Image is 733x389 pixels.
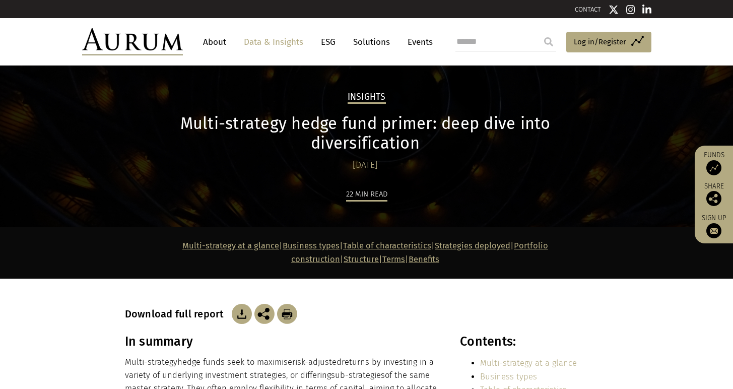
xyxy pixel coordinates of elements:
a: Business types [283,241,340,250]
span: risk-adjusted [292,357,342,367]
a: Business types [480,372,537,381]
span: Multi-strategy [125,357,177,367]
img: Download Article [277,304,297,324]
a: Benefits [409,254,439,264]
span: sub-strategies [331,370,385,380]
a: Solutions [348,33,395,51]
img: Share this post [706,191,721,206]
a: Multi-strategy at a glance [182,241,279,250]
a: Table of characteristics [343,241,431,250]
a: CONTACT [575,6,601,13]
h3: Download full report [125,308,229,320]
div: Share [700,183,728,206]
a: Terms [382,254,405,264]
img: Share this post [254,304,275,324]
strong: | | | | | | [182,241,548,264]
img: Aurum [82,28,183,55]
a: Log in/Register [566,32,651,53]
a: Data & Insights [239,33,308,51]
img: Sign up to our newsletter [706,223,721,238]
a: ESG [316,33,341,51]
h3: In summary [125,334,438,349]
h2: Insights [348,92,386,104]
img: Linkedin icon [642,5,651,15]
img: Twitter icon [609,5,619,15]
strong: | [405,254,409,264]
div: [DATE] [125,158,606,172]
a: Structure [344,254,379,264]
img: Access Funds [706,160,721,175]
h3: Contents: [460,334,606,349]
span: Log in/Register [574,36,626,48]
div: 22 min read [346,188,387,202]
input: Submit [539,32,559,52]
img: Download Article [232,304,252,324]
a: About [198,33,231,51]
a: Sign up [700,214,728,238]
img: Instagram icon [626,5,635,15]
a: Multi-strategy at a glance [480,358,577,368]
a: Events [403,33,433,51]
h1: Multi-strategy hedge fund primer: deep dive into diversification [125,114,606,153]
a: Funds [700,151,728,175]
a: Strategies deployed [435,241,510,250]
